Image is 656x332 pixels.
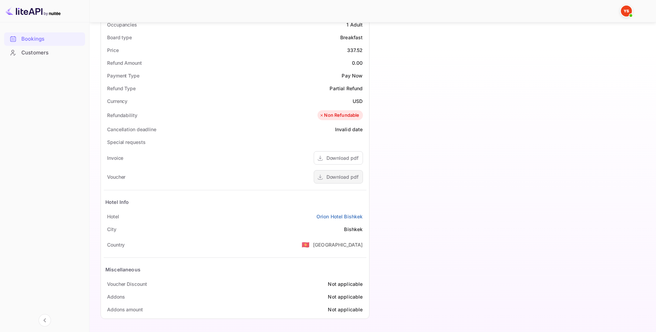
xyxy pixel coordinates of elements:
div: Customers [21,49,82,57]
div: Invalid date [335,126,363,133]
div: Hotel [107,213,119,220]
div: Download pdf [326,173,358,180]
div: Breakfast [340,34,363,41]
button: Collapse navigation [39,314,51,326]
div: Cancellation deadline [107,126,156,133]
div: Refundability [107,112,137,119]
div: Customers [4,46,85,60]
div: Pay Now [342,72,363,79]
a: Customers [4,46,85,59]
div: Voucher Discount [107,280,147,288]
div: Not applicable [328,306,363,313]
div: Voucher [107,173,125,180]
div: Refund Type [107,85,136,92]
div: Price [107,46,119,54]
div: Payment Type [107,72,139,79]
div: Not applicable [328,293,363,300]
div: Download pdf [326,154,358,162]
div: Bookings [21,35,82,43]
img: Yandex Support [621,6,632,17]
div: Addons [107,293,125,300]
div: Invoice [107,154,123,162]
div: Partial Refund [330,85,363,92]
a: Orion Hotel Bishkek [316,213,363,220]
div: City [107,226,116,233]
img: LiteAPI logo [6,6,61,17]
div: Currency [107,97,127,105]
div: Bookings [4,32,85,46]
div: Board type [107,34,132,41]
div: USD [353,97,363,105]
span: United States [302,238,310,251]
div: 1 Adult [346,21,363,28]
div: Miscellaneous [105,266,140,273]
div: 337.52 [347,46,363,54]
div: Special requests [107,138,145,146]
a: Bookings [4,32,85,45]
div: Not applicable [328,280,363,288]
div: Hotel Info [105,198,129,206]
div: Refund Amount [107,59,142,66]
div: Bishkek [344,226,363,233]
div: [GEOGRAPHIC_DATA] [313,241,363,248]
div: Non Refundable [319,112,359,119]
div: Occupancies [107,21,137,28]
div: 0.00 [352,59,363,66]
div: Addons amount [107,306,143,313]
div: Country [107,241,125,248]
